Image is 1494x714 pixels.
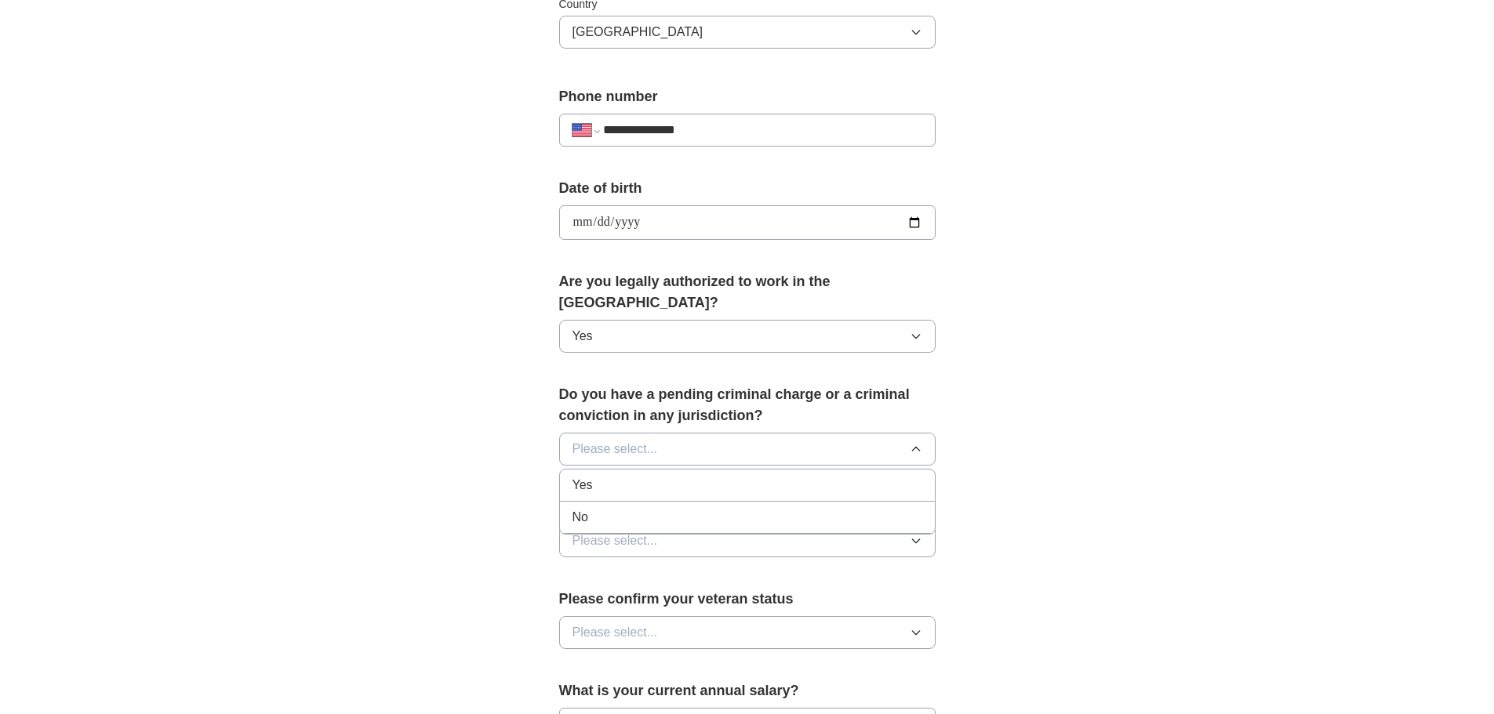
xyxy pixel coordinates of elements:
[573,327,593,346] span: Yes
[559,16,936,49] button: [GEOGRAPHIC_DATA]
[559,680,936,701] label: What is your current annual salary?
[559,589,936,610] label: Please confirm your veteran status
[559,384,936,426] label: Do you have a pending criminal charge or a criminal conviction in any jurisdiction?
[573,476,593,495] span: Yes
[559,271,936,314] label: Are you legally authorized to work in the [GEOGRAPHIC_DATA]?
[559,86,936,107] label: Phone number
[573,440,658,458] span: Please select...
[559,433,936,466] button: Please select...
[559,616,936,649] button: Please select...
[573,531,658,550] span: Please select...
[573,23,703,42] span: [GEOGRAPHIC_DATA]
[573,508,588,527] span: No
[559,524,936,557] button: Please select...
[573,623,658,642] span: Please select...
[559,178,936,199] label: Date of birth
[559,320,936,353] button: Yes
